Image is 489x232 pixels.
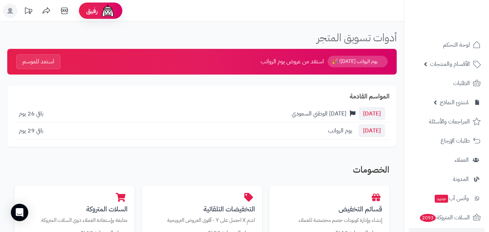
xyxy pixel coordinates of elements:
a: لوحة التحكم [409,36,485,54]
img: logo-2.png [440,20,482,35]
span: جديد [435,195,448,203]
h3: السلات المتروكة [22,205,127,213]
span: يوم الرواتب [DATE]! 🎉 [328,56,388,67]
a: طلبات الإرجاع [409,132,485,149]
span: باقي 26 يوم [19,109,43,118]
span: وآتس آب [434,193,469,203]
span: المراجعات والأسئلة [429,117,470,127]
span: السلات المتروكة [419,212,470,223]
p: إنشاء وإدارة كوبونات خصم مخصصة للعملاء [277,216,382,224]
button: استعد للموسم [16,54,60,69]
a: العملاء [409,151,485,169]
span: العملاء [455,155,469,165]
span: رفيق [86,7,98,15]
span: مُنشئ النماذج [440,97,469,107]
span: [DATE] [359,107,385,120]
img: ai-face.png [101,4,115,18]
span: [DATE] الوطني السعودي [292,109,346,118]
span: الأقسام والمنتجات [430,59,470,69]
span: المدونة [453,174,469,184]
div: Open Intercom Messenger [11,204,28,221]
h3: التخفيضات التلقائية [149,205,255,213]
a: السلات المتروكة2093 [409,209,485,226]
span: يوم الرواتب [328,126,352,135]
span: 2093 [420,214,436,222]
h1: أدوات تسويق المتجر [317,31,397,43]
h3: قسائم التخفيض [277,205,382,213]
a: المراجعات والأسئلة [409,113,485,130]
a: الطلبات [409,75,485,92]
h2: المواسم القادمة [14,93,389,100]
a: تحديثات المنصة [19,4,37,20]
span: استفد من عروض يوم الرواتب [261,58,324,66]
p: اشترِ X احصل على Y - أقوى العروض الترويجية [149,216,255,224]
span: طلبات الإرجاع [440,136,470,146]
h2: الخصومات [14,165,389,178]
span: لوحة التحكم [443,40,470,50]
p: متابعة وإستعادة العملاء ذوي السلات المتروكة [22,216,127,224]
a: المدونة [409,170,485,188]
span: الطلبات [453,78,470,88]
a: وآتس آبجديد [409,190,485,207]
span: [DATE] [359,124,385,137]
span: باقي 29 يوم [19,126,43,135]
